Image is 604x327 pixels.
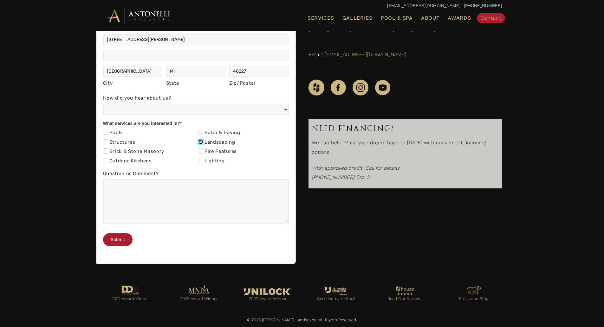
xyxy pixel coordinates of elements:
[166,66,226,77] input: Michigan
[312,138,499,160] p: We can help! Make your dream happen [DATE] with convenient financing options.
[387,3,460,8] a: [EMAIL_ADDRESS][DOMAIN_NAME]
[312,165,401,171] i: With approved credit. Call for details.
[198,130,240,136] label: Patio & Paving
[378,14,415,22] a: Pool & Spa
[198,158,225,164] label: Lighting
[308,16,334,21] span: Services
[103,148,165,155] label: Brick & Stone Masonry
[421,16,440,21] span: About
[103,120,289,129] div: What services are you interested in?
[240,287,296,306] a: Go to https://antonellilandscape.com/featured-projects/the-white-house/
[446,285,502,306] a: Go to https://antonellilandscape.com/press-media/
[481,15,501,21] span: Contact
[171,283,227,306] a: Go to https://antonellilandscape.com/pool-and-spa/dont-stop-believing/
[198,130,203,135] input: Patio & Paving
[312,174,369,180] em: [PHONE_NUMBER] Ext. 3
[325,51,406,57] a: [EMAIL_ADDRESS][DOMAIN_NAME]
[305,14,337,22] a: Services
[103,94,289,104] label: How did you hear about us?
[198,158,203,163] input: Lighting
[103,139,108,144] input: Structures
[377,284,433,306] a: Go to https://www.houzz.com/professionals/landscape-architects-and-landscape-designers/antonelli-...
[103,233,133,246] button: Submit
[448,15,471,21] span: Awards
[198,148,203,154] input: Fire Features
[308,26,351,32] a: [PHONE_NUMBER]
[340,14,375,22] a: Galleries
[308,51,323,57] span: Email:
[198,139,203,144] input: Landscaping
[419,14,442,22] a: About
[103,158,152,164] label: Outdoor Kitchens
[103,130,108,135] input: Pools
[102,7,172,24] img: Antonelli Horizontal Logo
[342,15,373,21] span: Galleries
[166,79,226,88] div: State
[103,139,135,146] label: Structures
[308,80,324,95] img: Houzz
[308,285,365,306] a: Go to https://antonellilandscape.com/unilock-authorized-contractor/
[229,79,289,88] div: Zip/Postal
[312,122,499,135] h3: Need Financing?
[103,169,289,179] label: Question or Comment?
[103,158,108,163] input: Outdoor Kitchens
[102,2,502,10] p: | [PHONE_NUMBER]
[477,13,505,23] a: Contact
[102,284,159,306] a: Go to https://antonellilandscape.com/pool-and-spa/executive-sweet/
[103,148,108,154] input: Brick & Stone Masonry
[198,139,235,146] label: Landscaping
[103,79,163,88] div: City
[103,130,123,136] label: Pools
[102,316,502,324] p: © 2025 [PERSON_NAME] Landscape. All Rights Reserved.
[393,26,436,32] a: [PHONE_NUMBER]
[445,14,473,22] a: Awards
[198,148,237,155] label: Fire Features
[381,15,413,21] span: Pool & Spa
